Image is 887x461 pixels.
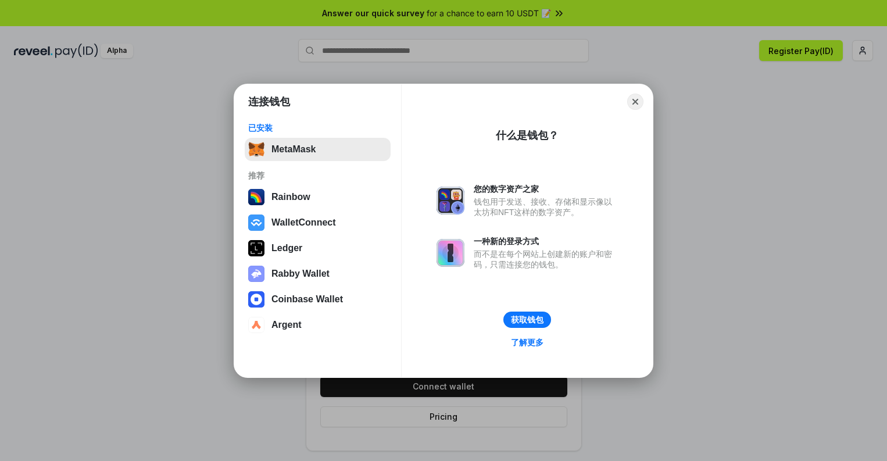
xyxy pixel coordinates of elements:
img: svg+xml,%3Csvg%20width%3D%2228%22%20height%3D%2228%22%20viewBox%3D%220%200%2028%2028%22%20fill%3D... [248,317,264,333]
button: Ledger [245,237,391,260]
div: 钱包用于发送、接收、存储和显示像以太坊和NFT这样的数字资产。 [474,196,618,217]
div: 推荐 [248,170,387,181]
img: svg+xml,%3Csvg%20width%3D%2228%22%20height%3D%2228%22%20viewBox%3D%220%200%2028%2028%22%20fill%3D... [248,291,264,308]
img: svg+xml,%3Csvg%20width%3D%22120%22%20height%3D%22120%22%20viewBox%3D%220%200%20120%20120%22%20fil... [248,189,264,205]
div: Argent [271,320,302,330]
img: svg+xml,%3Csvg%20xmlns%3D%22http%3A%2F%2Fwww.w3.org%2F2000%2Fsvg%22%20fill%3D%22none%22%20viewBox... [248,266,264,282]
div: 获取钱包 [511,315,543,325]
div: 了解更多 [511,337,543,348]
div: MetaMask [271,144,316,155]
div: 一种新的登录方式 [474,236,618,246]
h1: 连接钱包 [248,95,290,109]
a: 了解更多 [504,335,550,350]
div: 您的数字资产之家 [474,184,618,194]
div: Rainbow [271,192,310,202]
img: svg+xml,%3Csvg%20fill%3D%22none%22%20height%3D%2233%22%20viewBox%3D%220%200%2035%2033%22%20width%... [248,141,264,158]
div: 什么是钱包？ [496,128,559,142]
div: Ledger [271,243,302,253]
div: 已安装 [248,123,387,133]
button: MetaMask [245,138,391,161]
img: svg+xml,%3Csvg%20xmlns%3D%22http%3A%2F%2Fwww.w3.org%2F2000%2Fsvg%22%20fill%3D%22none%22%20viewBox... [437,239,464,267]
button: 获取钱包 [503,312,551,328]
button: Coinbase Wallet [245,288,391,311]
div: Rabby Wallet [271,269,330,279]
button: Argent [245,313,391,337]
button: Close [627,94,643,110]
div: WalletConnect [271,217,336,228]
img: svg+xml,%3Csvg%20xmlns%3D%22http%3A%2F%2Fwww.w3.org%2F2000%2Fsvg%22%20fill%3D%22none%22%20viewBox... [437,187,464,215]
button: Rabby Wallet [245,262,391,285]
img: svg+xml,%3Csvg%20width%3D%2228%22%20height%3D%2228%22%20viewBox%3D%220%200%2028%2028%22%20fill%3D... [248,215,264,231]
img: svg+xml,%3Csvg%20xmlns%3D%22http%3A%2F%2Fwww.w3.org%2F2000%2Fsvg%22%20width%3D%2228%22%20height%3... [248,240,264,256]
button: WalletConnect [245,211,391,234]
div: 而不是在每个网站上创建新的账户和密码，只需连接您的钱包。 [474,249,618,270]
div: Coinbase Wallet [271,294,343,305]
button: Rainbow [245,185,391,209]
